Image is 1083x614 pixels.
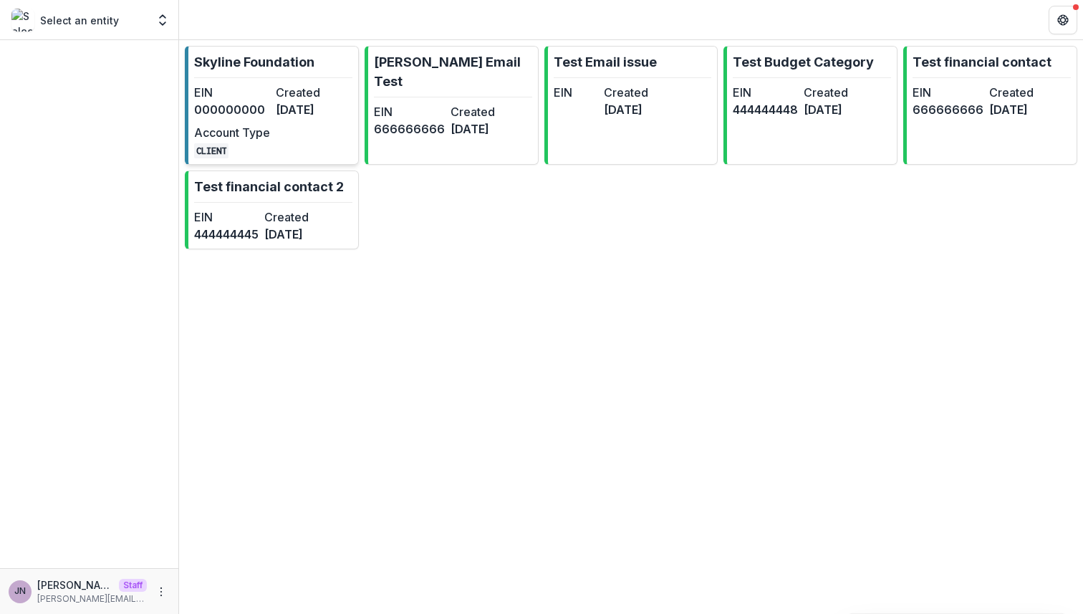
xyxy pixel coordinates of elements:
[1049,6,1077,34] button: Get Help
[723,46,897,165] a: Test Budget CategoryEIN444444448Created[DATE]
[913,52,1051,72] p: Test financial contact
[194,226,259,243] dd: 444444445
[554,52,657,72] p: Test Email issue
[194,143,228,158] code: CLIENT
[733,101,798,118] dd: 444444448
[194,101,270,118] dd: 000000000
[185,171,359,249] a: Test financial contact 2EIN444444445Created[DATE]
[604,101,648,118] dd: [DATE]
[276,101,352,118] dd: [DATE]
[374,120,445,138] dd: 666666666
[37,593,147,605] p: [PERSON_NAME][EMAIL_ADDRESS][DOMAIN_NAME]
[374,52,532,91] p: [PERSON_NAME] Email Test
[903,46,1077,165] a: Test financial contactEIN666666666Created[DATE]
[276,84,352,101] dt: Created
[14,587,26,596] div: Joyce N
[451,103,521,120] dt: Created
[194,177,344,196] p: Test financial contact 2
[119,579,147,592] p: Staff
[264,226,329,243] dd: [DATE]
[989,101,1060,118] dd: [DATE]
[733,52,874,72] p: Test Budget Category
[11,9,34,32] img: Select an entity
[544,46,718,165] a: Test Email issueEINCreated[DATE]
[37,577,113,593] p: [PERSON_NAME]
[264,208,329,226] dt: Created
[40,13,119,28] p: Select an entity
[913,101,983,118] dd: 666666666
[913,84,983,101] dt: EIN
[365,46,539,165] a: [PERSON_NAME] Email TestEIN666666666Created[DATE]
[804,84,869,101] dt: Created
[451,120,521,138] dd: [DATE]
[194,84,270,101] dt: EIN
[804,101,869,118] dd: [DATE]
[374,103,445,120] dt: EIN
[604,84,648,101] dt: Created
[153,6,173,34] button: Open entity switcher
[153,583,170,600] button: More
[194,208,259,226] dt: EIN
[194,52,314,72] p: Skyline Foundation
[194,124,270,141] dt: Account Type
[733,84,798,101] dt: EIN
[989,84,1060,101] dt: Created
[554,84,598,101] dt: EIN
[185,46,359,165] a: Skyline FoundationEIN000000000Created[DATE]Account TypeCLIENT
